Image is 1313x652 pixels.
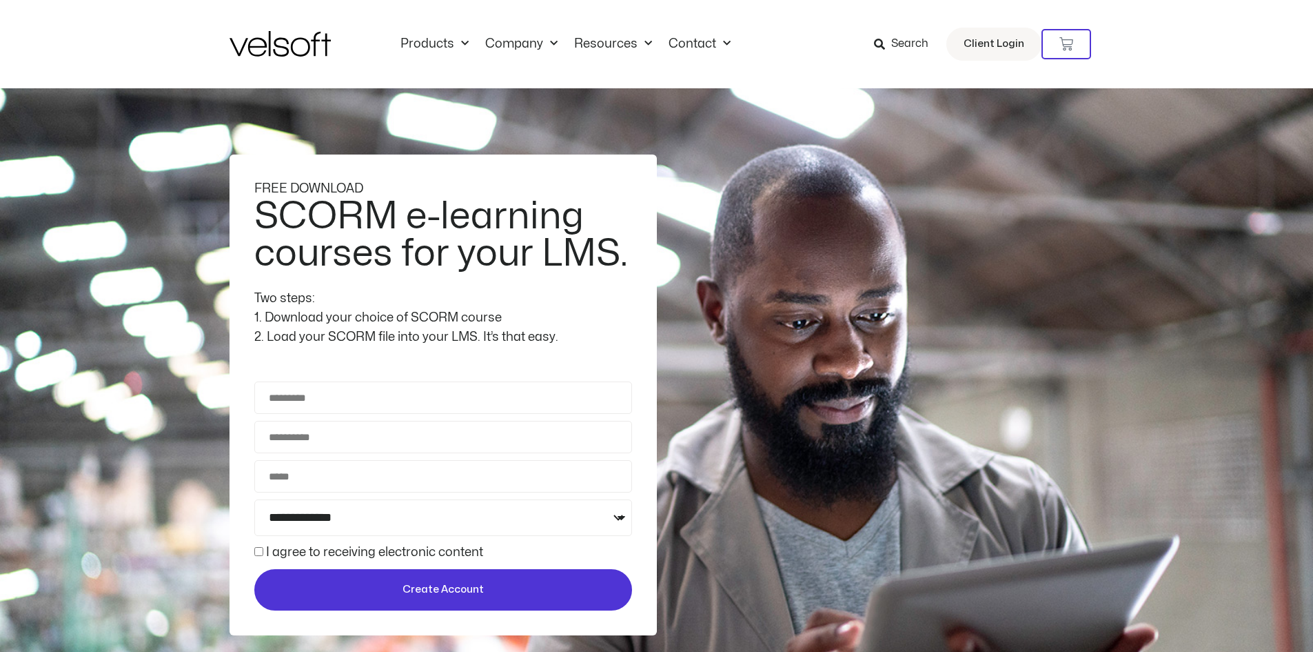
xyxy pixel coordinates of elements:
[230,31,331,57] img: Velsoft Training Materials
[392,37,739,52] nav: Menu
[874,32,938,56] a: Search
[403,582,484,598] span: Create Account
[266,546,483,558] label: I agree to receiving electronic content
[254,289,632,308] div: Two steps:
[254,308,632,328] div: 1. Download your choice of SCORM course
[254,569,632,611] button: Create Account
[254,198,629,273] h2: SCORM e-learning courses for your LMS.
[566,37,660,52] a: ResourcesMenu Toggle
[964,35,1024,53] span: Client Login
[254,328,632,347] div: 2. Load your SCORM file into your LMS. It’s that easy.
[891,35,928,53] span: Search
[660,37,739,52] a: ContactMenu Toggle
[392,37,477,52] a: ProductsMenu Toggle
[254,179,632,199] div: FREE DOWNLOAD
[946,28,1041,61] a: Client Login
[477,37,566,52] a: CompanyMenu Toggle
